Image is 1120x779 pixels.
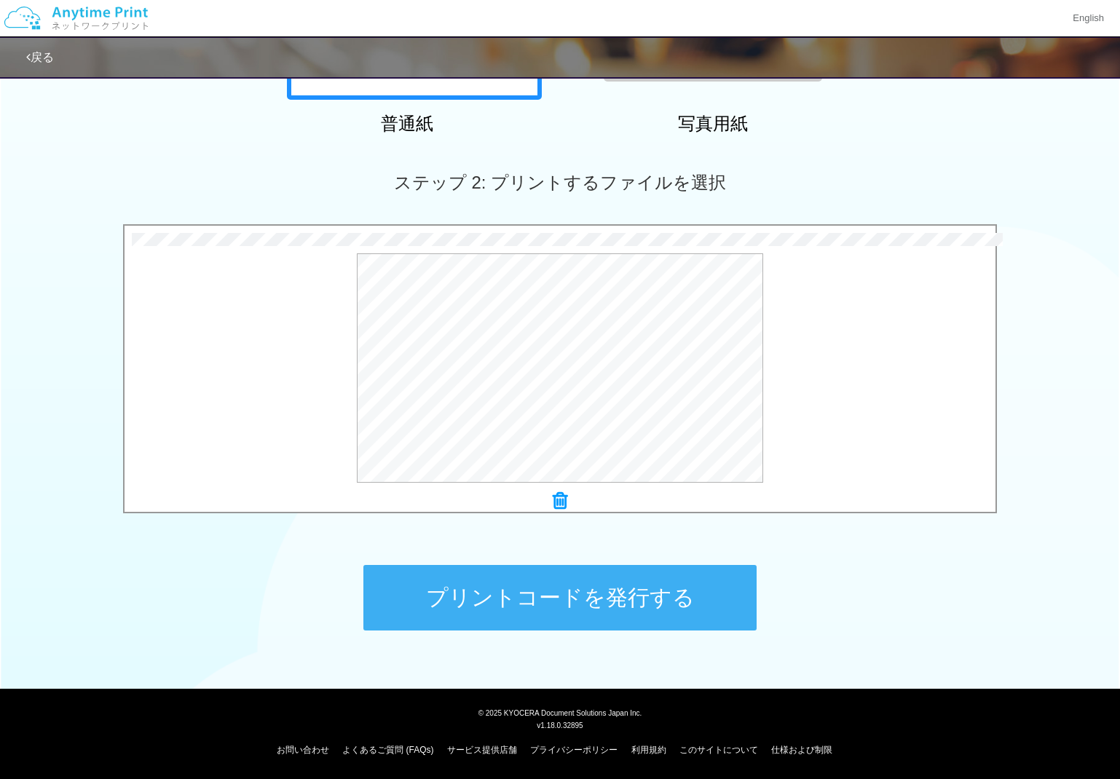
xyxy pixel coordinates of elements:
button: プリントコードを発行する [363,565,757,630]
a: プライバシーポリシー [530,745,618,755]
span: ステップ 2: プリントするファイルを選択 [394,173,726,192]
a: サービス提供店舗 [447,745,517,755]
span: © 2025 KYOCERA Document Solutions Japan Inc. [478,708,642,717]
a: 利用規約 [631,745,666,755]
a: このサイトについて [679,745,758,755]
a: お問い合わせ [277,745,329,755]
a: よくあるご質問 (FAQs) [342,745,433,755]
span: v1.18.0.32895 [537,721,583,729]
a: 仕様および制限 [771,745,832,755]
a: 戻る [26,51,54,63]
h2: 写真用紙 [585,114,840,133]
h2: 普通紙 [280,114,535,133]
